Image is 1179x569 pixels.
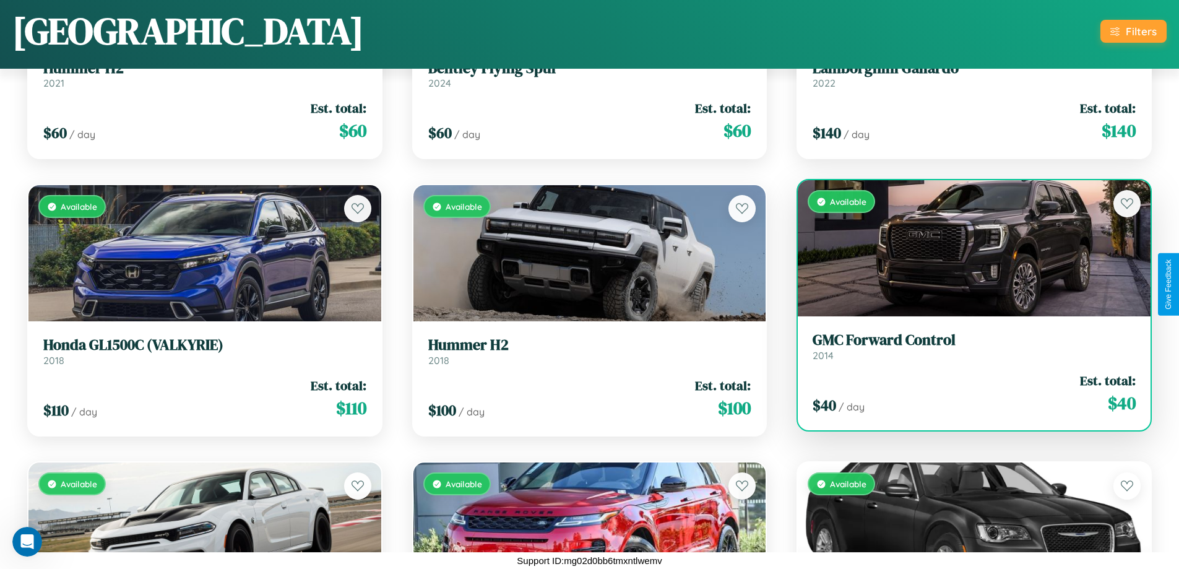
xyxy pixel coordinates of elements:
span: Available [446,479,482,489]
span: $ 60 [723,118,751,143]
div: Filters [1126,25,1157,38]
h3: Honda GL1500C (VALKYRIE) [43,336,366,354]
p: Support ID: mg02d0bb6tmxntlwemv [517,552,662,569]
span: $ 100 [718,396,751,420]
span: Available [830,479,866,489]
span: / day [71,406,97,418]
a: Hummer H22018 [428,336,751,367]
a: GMC Forward Control2014 [813,331,1136,362]
span: Est. total: [1080,99,1136,117]
span: / day [69,128,95,141]
span: $ 100 [428,400,456,420]
span: $ 140 [1102,118,1136,143]
span: $ 40 [813,395,836,415]
span: Est. total: [1080,371,1136,389]
span: 2018 [428,354,449,367]
span: $ 110 [336,396,366,420]
iframe: Intercom live chat [12,527,42,557]
span: $ 40 [1108,391,1136,415]
span: 2021 [43,77,64,89]
span: Est. total: [311,376,366,394]
span: / day [454,128,480,141]
a: Lamborghini Gallardo2022 [813,59,1136,90]
span: 2024 [428,77,451,89]
span: $ 60 [339,118,366,143]
span: Available [61,479,97,489]
span: Est. total: [695,376,751,394]
span: $ 60 [428,123,452,143]
span: Available [446,201,482,212]
h3: GMC Forward Control [813,331,1136,349]
span: / day [459,406,485,418]
span: Est. total: [311,99,366,117]
span: Available [61,201,97,212]
button: Filters [1100,20,1167,43]
span: 2018 [43,354,64,367]
a: Hummer H22021 [43,59,366,90]
a: Honda GL1500C (VALKYRIE)2018 [43,336,366,367]
a: Bentley Flying Spur2024 [428,59,751,90]
span: / day [844,128,870,141]
span: $ 140 [813,123,841,143]
span: / day [839,401,865,413]
h1: [GEOGRAPHIC_DATA] [12,6,364,56]
div: Give Feedback [1164,259,1173,310]
span: $ 110 [43,400,69,420]
span: Est. total: [695,99,751,117]
span: Available [830,196,866,207]
span: 2014 [813,349,834,362]
span: $ 60 [43,123,67,143]
h3: Hummer H2 [428,336,751,354]
span: 2022 [813,77,836,89]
